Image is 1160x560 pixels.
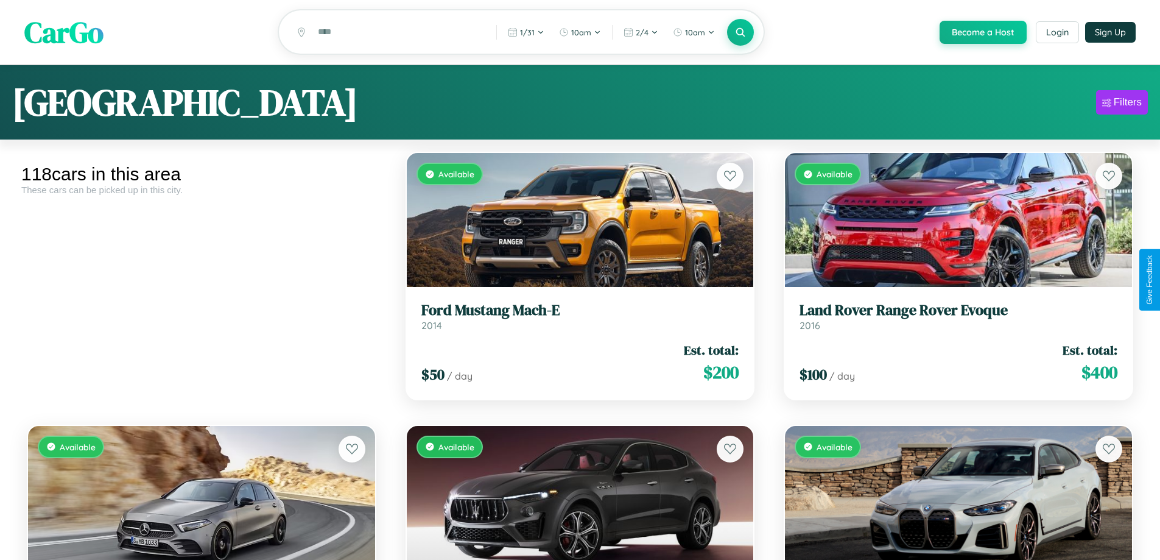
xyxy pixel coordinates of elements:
[421,302,739,331] a: Ford Mustang Mach-E2014
[421,319,442,331] span: 2014
[60,442,96,452] span: Available
[685,27,705,37] span: 10am
[1114,96,1142,108] div: Filters
[421,364,445,385] span: $ 50
[829,370,855,382] span: / day
[520,27,535,37] span: 1 / 31
[684,341,739,359] span: Est. total:
[667,23,721,42] button: 10am
[447,370,473,382] span: / day
[21,164,382,185] div: 118 cars in this area
[1036,21,1079,43] button: Login
[24,12,104,52] span: CarGo
[571,27,591,37] span: 10am
[12,77,358,127] h1: [GEOGRAPHIC_DATA]
[817,169,852,179] span: Available
[502,23,550,42] button: 1/31
[800,302,1117,319] h3: Land Rover Range Rover Evoque
[421,302,739,319] h3: Ford Mustang Mach-E
[1063,341,1117,359] span: Est. total:
[438,169,474,179] span: Available
[800,319,820,331] span: 2016
[817,442,852,452] span: Available
[800,364,827,385] span: $ 100
[800,302,1117,331] a: Land Rover Range Rover Evoque2016
[553,23,607,42] button: 10am
[1096,90,1148,115] button: Filters
[438,442,474,452] span: Available
[617,23,664,42] button: 2/4
[636,27,649,37] span: 2 / 4
[21,185,382,195] div: These cars can be picked up in this city.
[1145,255,1154,305] div: Give Feedback
[1085,22,1136,43] button: Sign Up
[940,21,1027,44] button: Become a Host
[1081,360,1117,385] span: $ 400
[703,360,739,385] span: $ 200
